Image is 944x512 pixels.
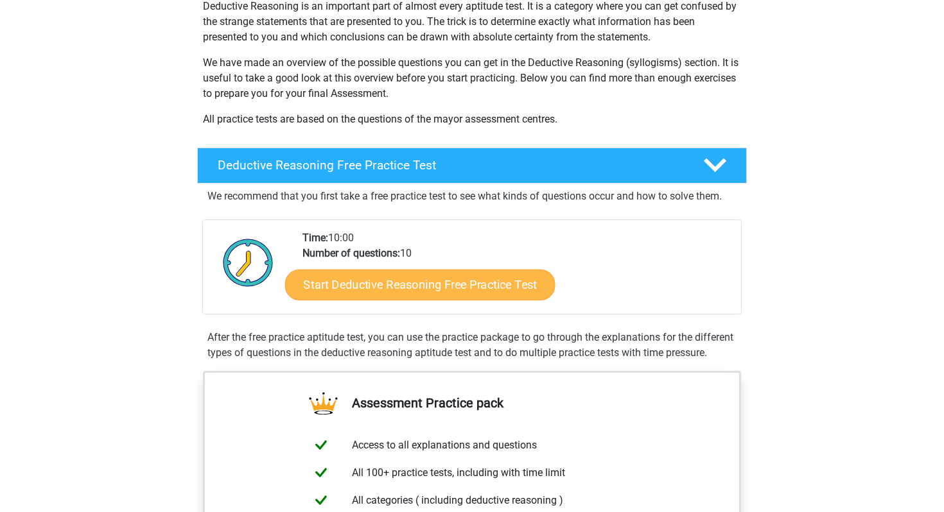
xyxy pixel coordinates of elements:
[216,230,281,294] img: Clock
[192,148,752,183] a: Deductive Reasoning Free Practice Test
[202,330,742,361] div: After the free practice aptitude test, you can use the practice package to go through the explana...
[203,55,741,101] p: We have made an overview of the possible questions you can get in the Deductive Reasoning (syllog...
[203,112,741,127] p: All practice tests are based on the questions of the mayor assessment centres.
[302,232,328,244] b: Time:
[302,247,400,259] b: Number of questions:
[285,269,555,300] a: Start Deductive Reasoning Free Practice Test
[207,189,737,204] p: We recommend that you first take a free practice test to see what kinds of questions occur and ho...
[293,230,740,314] div: 10:00 10
[218,158,683,173] h4: Deductive Reasoning Free Practice Test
